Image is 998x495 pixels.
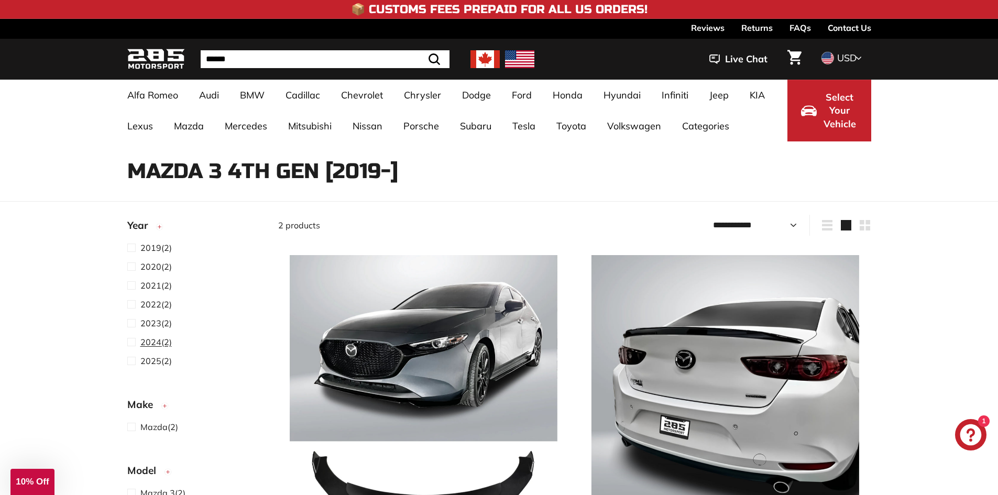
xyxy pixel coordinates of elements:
[739,80,775,111] a: KIA
[501,80,542,111] a: Ford
[672,111,740,141] a: Categories
[278,111,342,141] a: Mitsubishi
[140,243,161,253] span: 2019
[140,356,161,366] span: 2025
[10,469,54,495] div: 10% Off
[140,422,168,432] span: Mazda
[597,111,672,141] a: Volkswagen
[593,80,651,111] a: Hyundai
[117,80,189,111] a: Alfa Romeo
[828,19,871,37] a: Contact Us
[787,80,871,141] button: Select Your Vehicle
[127,215,261,241] button: Year
[342,111,393,141] a: Nissan
[952,419,990,453] inbox-online-store-chat: Shopify online store chat
[229,80,275,111] a: BMW
[452,80,501,111] a: Dodge
[691,19,725,37] a: Reviews
[781,41,808,77] a: Cart
[140,336,172,348] span: (2)
[140,337,161,347] span: 2024
[140,260,172,273] span: (2)
[651,80,699,111] a: Infiniti
[127,460,261,486] button: Model
[741,19,773,37] a: Returns
[127,397,161,412] span: Make
[275,80,331,111] a: Cadillac
[140,298,172,311] span: (2)
[449,111,502,141] a: Subaru
[393,111,449,141] a: Porsche
[140,421,178,433] span: (2)
[201,50,449,68] input: Search
[393,80,452,111] a: Chrysler
[696,46,781,72] button: Live Chat
[140,279,172,292] span: (2)
[140,241,172,254] span: (2)
[546,111,597,141] a: Toyota
[163,111,214,141] a: Mazda
[16,477,49,487] span: 10% Off
[725,52,767,66] span: Live Chat
[822,91,858,131] span: Select Your Vehicle
[140,280,161,291] span: 2021
[699,80,739,111] a: Jeep
[127,218,156,233] span: Year
[127,394,261,420] button: Make
[542,80,593,111] a: Honda
[351,3,648,16] h4: 📦 Customs Fees Prepaid for All US Orders!
[140,318,161,328] span: 2023
[127,463,164,478] span: Model
[837,52,857,64] span: USD
[502,111,546,141] a: Tesla
[127,160,871,183] h1: Mazda 3 4th Gen [2019-]
[140,299,161,310] span: 2022
[331,80,393,111] a: Chevrolet
[189,80,229,111] a: Audi
[278,219,575,232] div: 2 products
[789,19,811,37] a: FAQs
[127,47,185,72] img: Logo_285_Motorsport_areodynamics_components
[140,261,161,272] span: 2020
[140,355,172,367] span: (2)
[117,111,163,141] a: Lexus
[140,317,172,329] span: (2)
[214,111,278,141] a: Mercedes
